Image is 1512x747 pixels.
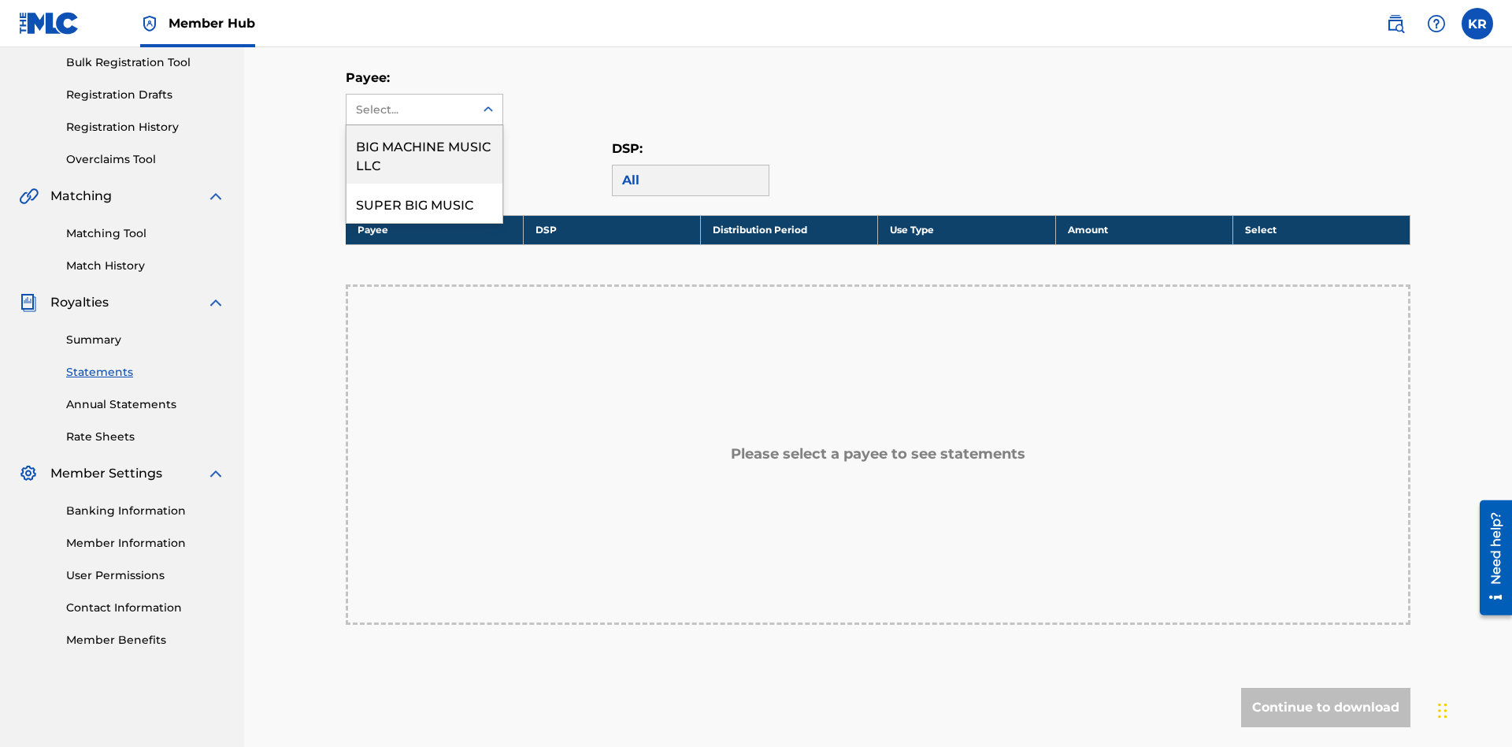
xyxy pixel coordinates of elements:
div: BIG MACHINE MUSIC LLC [346,125,502,184]
img: search [1386,14,1405,33]
span: Royalties [50,293,109,312]
div: Drag [1438,687,1447,734]
a: Member Benefits [66,632,225,649]
span: Member Settings [50,464,162,483]
a: Bulk Registration Tool [66,54,225,71]
a: Member Information [66,535,225,552]
a: Rate Sheets [66,429,225,445]
img: Member Settings [19,464,38,483]
a: Annual Statements [66,396,225,413]
th: Select [1232,215,1410,244]
th: Use Type [878,215,1055,244]
label: DSP: [612,141,643,156]
img: Matching [19,187,39,206]
label: Payee: [346,70,390,85]
img: Royalties [19,293,38,312]
img: Top Rightsholder [140,14,159,33]
img: help [1427,14,1446,33]
th: DSP [523,215,700,244]
iframe: Resource Center [1468,494,1512,623]
span: Member Hub [169,14,255,32]
span: Matching [50,187,112,206]
iframe: Chat Widget [1433,671,1512,747]
div: User Menu [1462,8,1493,39]
img: MLC Logo [19,12,80,35]
div: Help [1421,8,1452,39]
img: expand [206,464,225,483]
a: Matching Tool [66,225,225,242]
th: Amount [1055,215,1232,244]
h5: Please select a payee to see statements [731,445,1025,463]
a: Registration Drafts [66,87,225,103]
a: Public Search [1380,8,1411,39]
div: SUPER BIG MUSIC [346,184,502,223]
a: Statements [66,364,225,381]
a: User Permissions [66,567,225,584]
a: Match History [66,258,225,274]
img: expand [206,293,225,312]
img: expand [206,187,225,206]
th: Payee [346,215,523,244]
a: Summary [66,332,225,348]
a: Registration History [66,119,225,136]
a: Banking Information [66,503,225,519]
th: Distribution Period [701,215,878,244]
div: Select... [356,102,463,118]
a: Contact Information [66,600,225,616]
a: Overclaims Tool [66,151,225,168]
